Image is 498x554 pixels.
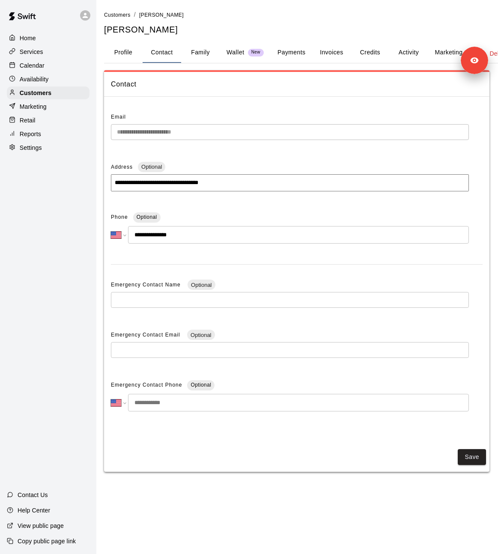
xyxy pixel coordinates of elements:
a: Customers [104,11,131,18]
p: Help Center [18,506,50,515]
a: Reports [7,128,89,140]
a: Availability [7,73,89,86]
button: Family [181,42,220,63]
a: Services [7,45,89,58]
span: Optional [188,282,215,288]
span: Phone [111,211,128,224]
button: Save [458,449,486,465]
span: Customers [104,12,131,18]
span: Email [111,114,126,120]
button: Activity [389,42,428,63]
a: Home [7,32,89,45]
p: Availability [20,75,49,83]
button: Credits [351,42,389,63]
a: Customers [7,86,89,99]
p: View public page [18,521,64,530]
p: Services [20,48,43,56]
a: Retail [7,114,89,127]
a: Calendar [7,59,89,72]
button: Payments [271,42,312,63]
p: Copy public page link [18,537,76,545]
span: Emergency Contact Email [111,332,182,338]
span: Contact [111,79,483,90]
button: Profile [104,42,143,63]
button: Contact [143,42,181,63]
p: Contact Us [18,491,48,499]
p: Customers [20,89,51,97]
a: Marketing [7,100,89,113]
span: Address [111,164,133,170]
a: Settings [7,141,89,154]
p: Marketing [20,102,47,111]
li: / [134,10,136,19]
span: Optional [191,382,211,388]
span: Optional [138,164,165,170]
span: [PERSON_NAME] [139,12,184,18]
div: The email of an existing customer can only be changed by the customer themselves at https://book.... [111,124,469,140]
button: Invoices [312,42,351,63]
p: Settings [20,143,42,152]
span: Emergency Contact Phone [111,378,182,392]
p: Retail [20,116,36,125]
button: Marketing [428,42,469,63]
p: Home [20,34,36,42]
span: New [248,50,264,55]
span: Optional [187,332,215,338]
p: Calendar [20,61,45,70]
p: Wallet [227,48,245,57]
span: Emergency Contact Name [111,282,182,288]
span: Optional [137,214,157,220]
p: Reports [20,130,41,138]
